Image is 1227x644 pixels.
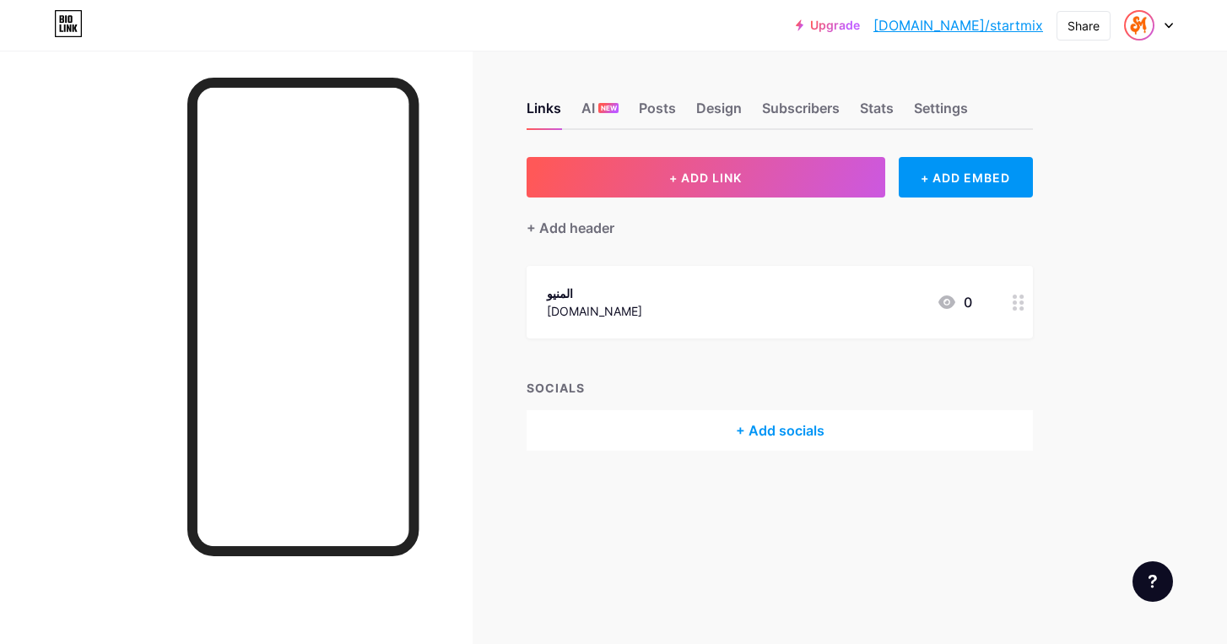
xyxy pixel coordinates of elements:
[873,15,1043,35] a: [DOMAIN_NAME]/startmix
[581,98,619,128] div: AI
[762,98,840,128] div: Subscribers
[1126,12,1153,39] img: startmix
[601,103,617,113] span: NEW
[639,98,676,128] div: Posts
[860,98,894,128] div: Stats
[527,98,561,128] div: Links
[527,410,1033,451] div: + Add socials
[527,379,1033,397] div: SOCIALS
[669,170,742,185] span: + ADD LINK
[547,302,642,320] div: [DOMAIN_NAME]
[527,218,614,238] div: + Add header
[696,98,742,128] div: Design
[796,19,860,32] a: Upgrade
[899,157,1033,198] div: + ADD EMBED
[547,284,642,302] div: المنيو
[914,98,968,128] div: Settings
[937,292,972,312] div: 0
[1068,17,1100,35] div: Share
[527,157,885,198] button: + ADD LINK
